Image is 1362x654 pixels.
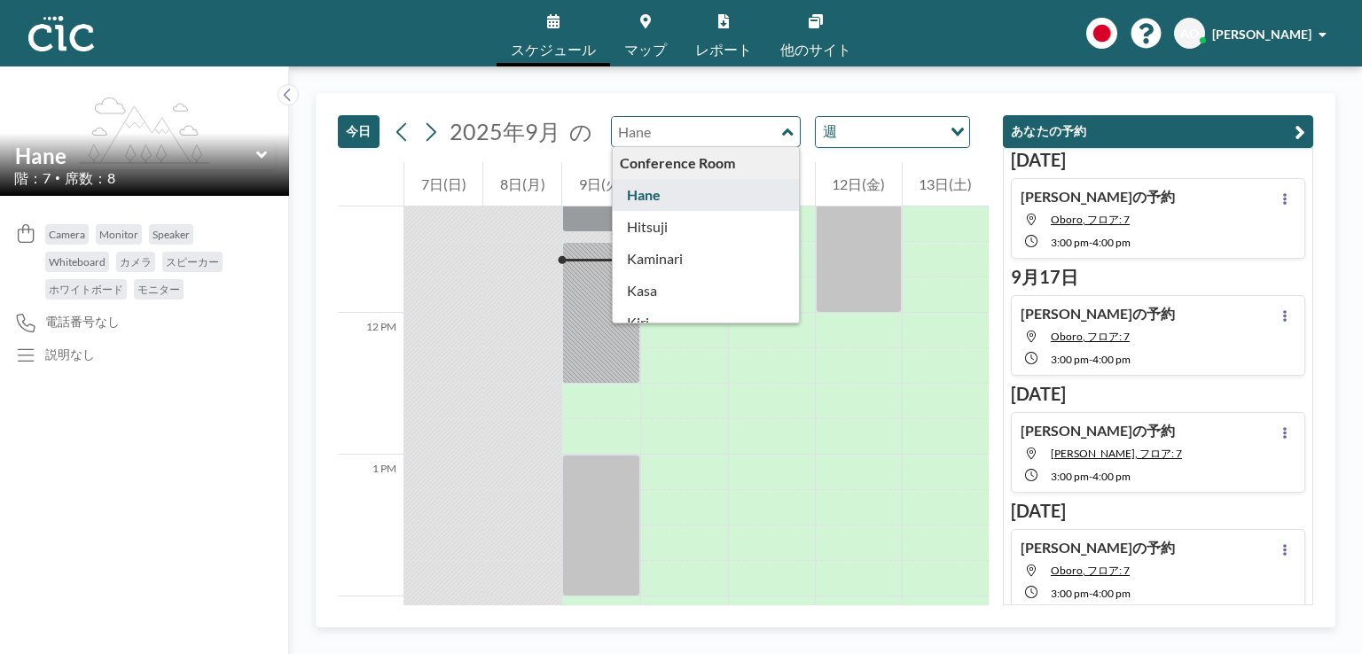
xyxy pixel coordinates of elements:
span: 3:00 PM [1051,470,1089,483]
span: Oboro, フロア: 7 [1051,564,1130,577]
span: 他のサイト [780,43,851,57]
button: あなたの予約 [1003,115,1313,148]
div: 12日(金) [816,162,902,206]
span: Speaker [153,228,190,241]
span: - [1089,587,1092,600]
span: Monitor [99,228,138,241]
div: Kaminari [613,243,800,275]
img: organization-logo [28,16,94,51]
h4: [PERSON_NAME]の予約 [1021,422,1175,440]
input: Hane [612,117,782,146]
span: • [55,172,60,183]
span: 4:00 PM [1092,236,1131,249]
h3: [DATE] [1011,500,1305,522]
div: 7日(日) [404,162,482,206]
span: 4:00 PM [1092,470,1131,483]
div: 1 PM [338,455,403,596]
h3: [DATE] [1011,149,1305,171]
span: 4:00 PM [1092,353,1131,366]
span: 2025年9月 [450,118,560,144]
h4: [PERSON_NAME]の予約 [1021,188,1175,206]
span: モニター [137,283,180,296]
span: - [1089,236,1092,249]
span: レポート [695,43,752,57]
span: Suji, フロア: 7 [1051,447,1182,460]
span: 席数：8 [65,169,115,187]
div: 9日(火) [562,162,640,206]
span: Oboro, フロア: 7 [1051,213,1130,226]
h4: [PERSON_NAME]の予約 [1021,539,1175,557]
span: スピーカー [166,255,219,269]
span: - [1089,353,1092,366]
div: Hitsuji [613,211,800,243]
button: 今日 [338,115,380,148]
div: Conference Room [613,147,800,179]
div: 11 AM [338,171,403,313]
span: 電話番号なし [45,314,120,330]
span: 3:00 PM [1051,353,1089,366]
span: - [1089,470,1092,483]
span: Camera [49,228,85,241]
span: 階：7 [14,169,51,187]
div: Hane [613,179,800,211]
input: Search for option [842,121,940,144]
span: [PERSON_NAME] [1212,27,1311,42]
input: Hane [15,143,256,168]
div: 8日(月) [483,162,561,206]
h3: 9月17日 [1011,266,1305,288]
span: スケジュール [511,43,596,57]
span: 3:00 PM [1051,236,1089,249]
h4: [PERSON_NAME]の予約 [1021,305,1175,323]
span: Oboro, フロア: 7 [1051,330,1130,343]
span: 4:00 PM [1092,587,1131,600]
div: Kasa [613,275,800,307]
span: 3:00 PM [1051,587,1089,600]
span: 週 [819,121,841,144]
span: カメラ [120,255,152,269]
span: Whiteboard [49,255,106,269]
div: Search for option [816,117,969,147]
span: ホワイトボード [49,283,123,296]
div: Kiri [613,307,800,339]
span: マップ [624,43,667,57]
span: AO [1180,26,1199,42]
div: 説明なし [45,346,95,362]
div: 12 PM [338,313,403,455]
div: 13日(土) [903,162,989,206]
span: の [569,118,592,145]
h3: [DATE] [1011,383,1305,405]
